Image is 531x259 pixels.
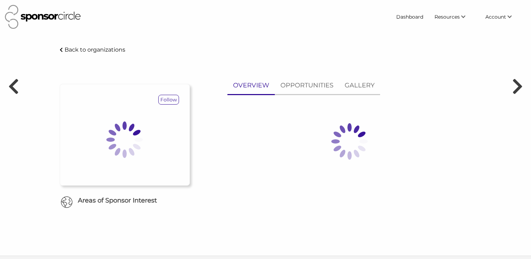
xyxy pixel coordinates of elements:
h6: Areas of Sponsor Interest [54,196,195,205]
img: Sponsor Circle Logo [5,5,81,29]
li: Account [480,11,526,23]
li: Resources [429,11,480,23]
span: Account [485,14,506,20]
img: Globe Icon [61,196,73,208]
p: Back to organizations [65,46,125,53]
p: OPPORTUNITIES [280,80,333,91]
p: OVERVIEW [233,80,269,91]
img: Loading spinner [314,106,385,177]
a: Dashboard [391,11,429,23]
p: Follow [159,95,179,104]
img: Loading spinner [89,105,160,175]
p: GALLERY [345,80,374,91]
span: Resources [434,14,460,20]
